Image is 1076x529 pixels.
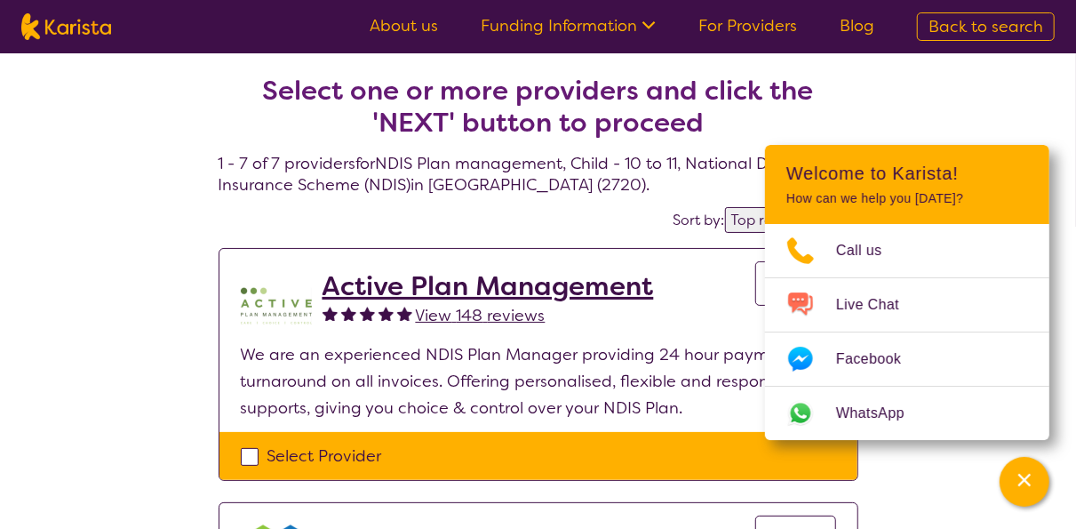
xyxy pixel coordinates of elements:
img: pypzb5qm7jexfhutod0x.png [241,270,312,341]
a: For Providers [698,15,797,36]
h4: 1 - 7 of 7 providers for NDIS Plan management , Child - 10 to 11 , National Disability Insurance ... [219,32,858,196]
a: View 148 reviews [416,302,546,329]
a: Web link opens in a new tab. [765,387,1049,440]
a: Blog [840,15,874,36]
img: Karista logo [21,13,111,40]
img: fullstar [360,306,375,321]
span: Back to search [929,16,1043,37]
a: View [755,261,836,306]
span: WhatsApp [836,400,926,427]
img: fullstar [341,306,356,321]
a: Back to search [917,12,1055,41]
span: View 148 reviews [416,305,546,326]
a: Active Plan Management [323,270,654,302]
a: About us [370,15,438,36]
h2: Select one or more providers and click the 'NEXT' button to proceed [240,75,837,139]
ul: Choose channel [765,224,1049,440]
div: Channel Menu [765,145,1049,440]
label: Sort by: [673,211,725,229]
span: Facebook [836,346,922,373]
button: Channel Menu [1000,457,1049,507]
h2: Welcome to Karista! [786,163,1028,184]
span: Live Chat [836,292,921,318]
p: We are an experienced NDIS Plan Manager providing 24 hour payment turnaround on all invoices. Off... [241,341,836,421]
a: Funding Information [481,15,656,36]
img: fullstar [379,306,394,321]
img: fullstar [397,306,412,321]
span: Call us [836,237,904,264]
p: How can we help you [DATE]? [786,191,1028,206]
img: fullstar [323,306,338,321]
